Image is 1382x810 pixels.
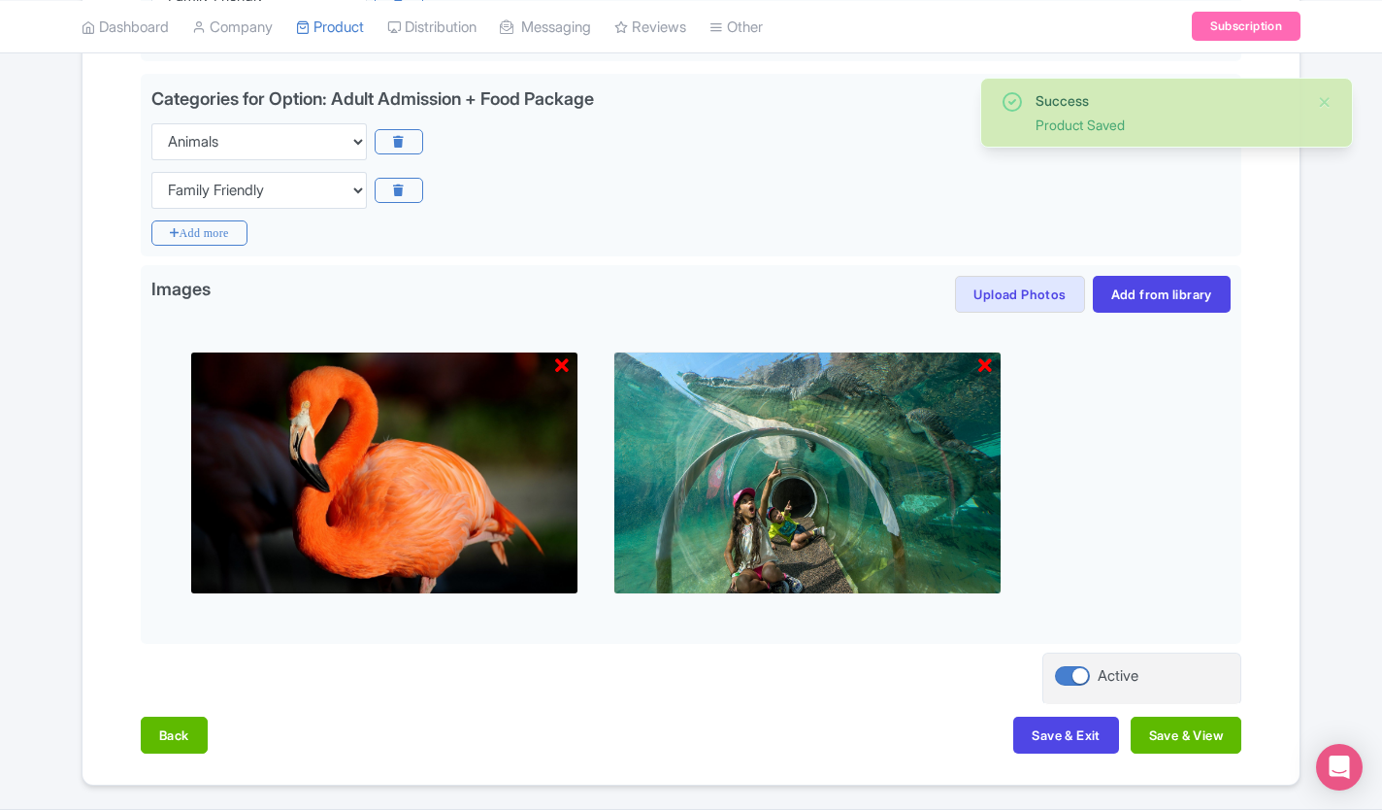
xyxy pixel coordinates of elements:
div: Active [1098,665,1138,688]
div: Success [1036,90,1301,111]
button: Save & Exit [1013,717,1118,754]
button: Back [141,717,208,754]
button: Save & View [1131,717,1241,754]
img: jmrn26rmav3u5y1vnwgy.jpg [613,352,1002,594]
div: Categories for Option: Adult Admission + Food Package [151,88,594,109]
i: Add more [151,220,247,246]
a: Subscription [1192,12,1300,41]
button: Close [1317,90,1333,114]
button: Upload Photos [955,276,1084,313]
img: llq2i19iwolpzsq5ycll.jpg [190,352,578,594]
a: Add from library [1093,276,1231,313]
div: Product Saved [1036,115,1301,135]
span: Images [151,276,211,307]
div: Open Intercom Messenger [1316,744,1363,791]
